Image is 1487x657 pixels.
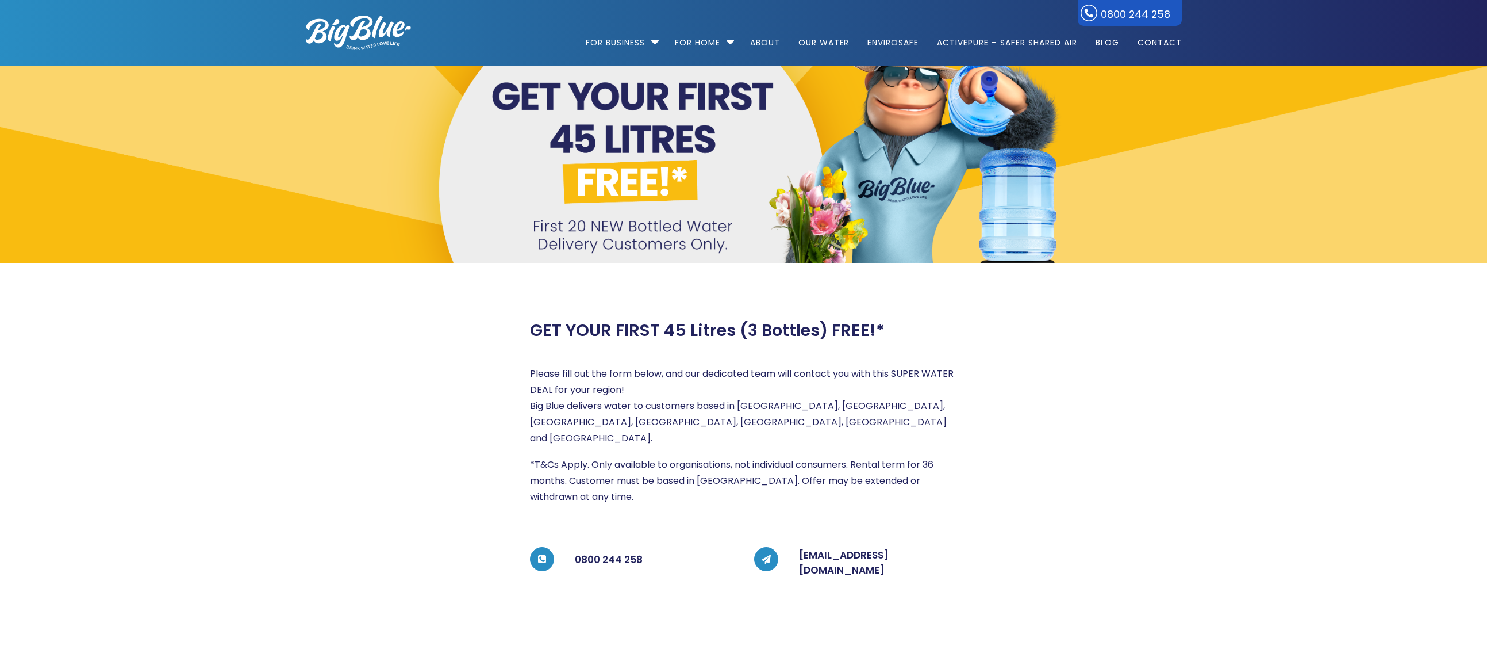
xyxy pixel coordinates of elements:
p: *T&Cs Apply. Only available to organisations, not individual consumers. Rental term for 36 months... [530,457,958,505]
a: [EMAIL_ADDRESS][DOMAIN_NAME] [799,548,889,577]
p: Please fill out the form below, and our dedicated team will contact you with this SUPER WATER DEA... [530,366,958,446]
h2: GET YOUR FIRST 45 Litres (3 Bottles) FREE!* [530,320,885,341]
h5: 0800 244 258 [575,548,733,571]
img: logo [306,16,411,50]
